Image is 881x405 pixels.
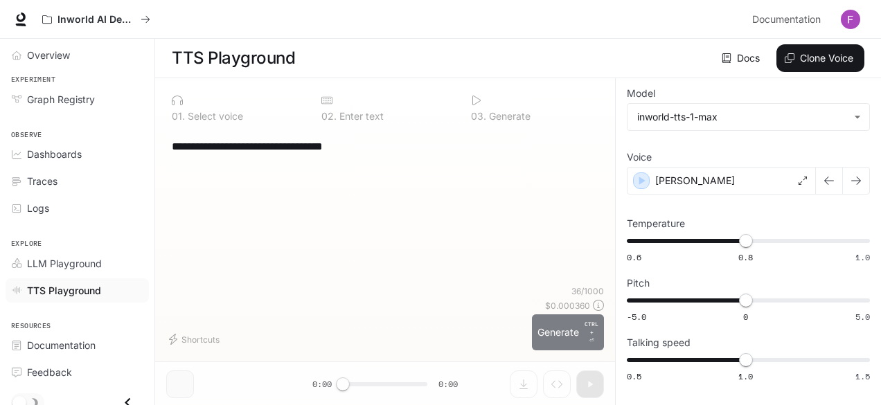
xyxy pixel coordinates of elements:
[27,256,102,271] span: LLM Playground
[637,110,847,124] div: inworld-tts-1-max
[627,338,691,348] p: Talking speed
[752,11,821,28] span: Documentation
[27,174,57,188] span: Traces
[27,201,49,215] span: Logs
[627,278,650,288] p: Pitch
[6,87,149,111] a: Graph Registry
[628,104,869,130] div: inworld-tts-1-max
[627,251,641,263] span: 0.6
[6,333,149,357] a: Documentation
[855,251,870,263] span: 1.0
[627,219,685,228] p: Temperature
[6,142,149,166] a: Dashboards
[585,320,598,345] p: ⏎
[486,111,531,121] p: Generate
[743,311,748,323] span: 0
[747,6,831,33] a: Documentation
[471,111,486,121] p: 0 3 .
[27,92,95,107] span: Graph Registry
[738,251,753,263] span: 0.8
[627,89,655,98] p: Model
[27,338,96,352] span: Documentation
[627,152,652,162] p: Voice
[627,370,641,382] span: 0.5
[27,365,72,379] span: Feedback
[738,370,753,382] span: 1.0
[655,174,735,188] p: [PERSON_NAME]
[6,43,149,67] a: Overview
[337,111,384,121] p: Enter text
[855,311,870,323] span: 5.0
[6,360,149,384] a: Feedback
[6,251,149,276] a: LLM Playground
[321,111,337,121] p: 0 2 .
[185,111,243,121] p: Select voice
[36,6,157,33] button: All workspaces
[627,311,646,323] span: -5.0
[855,370,870,382] span: 1.5
[166,328,225,350] button: Shortcuts
[172,111,185,121] p: 0 1 .
[837,6,864,33] button: User avatar
[172,44,295,72] h1: TTS Playground
[719,44,765,72] a: Docs
[27,48,70,62] span: Overview
[6,278,149,303] a: TTS Playground
[6,169,149,193] a: Traces
[841,10,860,29] img: User avatar
[27,147,82,161] span: Dashboards
[532,314,604,350] button: GenerateCTRL +⏎
[6,196,149,220] a: Logs
[585,320,598,336] p: CTRL +
[27,283,101,298] span: TTS Playground
[776,44,864,72] button: Clone Voice
[57,14,135,26] p: Inworld AI Demos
